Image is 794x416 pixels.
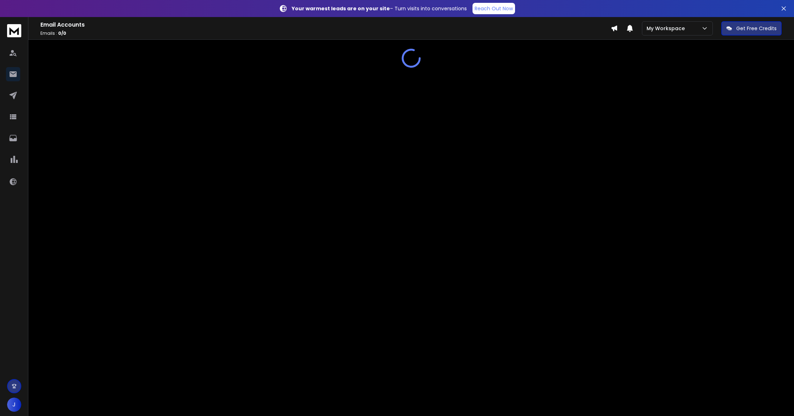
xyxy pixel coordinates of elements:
[475,5,513,12] p: Reach Out Now
[7,398,21,412] button: J
[40,21,611,29] h1: Email Accounts
[292,5,467,12] p: – Turn visits into conversations
[647,25,688,32] p: My Workspace
[736,25,777,32] p: Get Free Credits
[721,21,782,35] button: Get Free Credits
[40,31,611,36] p: Emails :
[58,30,66,36] span: 0 / 0
[7,24,21,37] img: logo
[292,5,390,12] strong: Your warmest leads are on your site
[473,3,515,14] a: Reach Out Now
